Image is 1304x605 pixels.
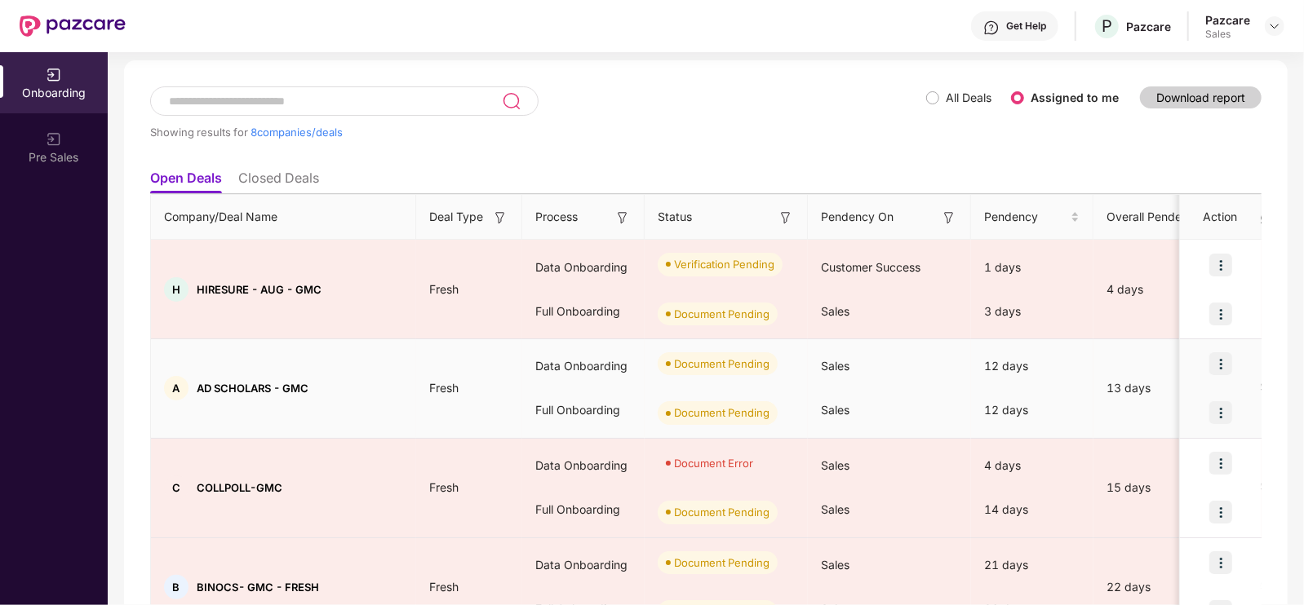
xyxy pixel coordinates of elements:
div: Document Pending [674,554,770,571]
div: H [164,277,189,302]
li: Closed Deals [238,170,319,193]
div: 13 days [1093,379,1232,397]
div: 12 days [971,388,1093,432]
div: Data Onboarding [522,344,645,388]
div: 14 days [971,488,1093,532]
img: icon [1209,401,1232,424]
img: icon [1209,501,1232,523]
img: icon [1209,551,1232,574]
div: Document Pending [674,306,770,322]
th: Action [1180,195,1262,240]
div: 15 days [1093,479,1232,497]
img: svg+xml;base64,PHN2ZyB3aWR0aD0iMTYiIGhlaWdodD0iMTYiIHZpZXdCb3g9IjAgMCAxNiAxNiIgZmlsbD0ibm9uZSIgeG... [614,210,631,226]
span: Sales [821,304,849,318]
label: All Deals [946,91,991,104]
span: Fresh [416,282,472,296]
img: svg+xml;base64,PHN2ZyB3aWR0aD0iMTYiIGhlaWdodD0iMTYiIHZpZXdCb3g9IjAgMCAxNiAxNiIgZmlsbD0ibm9uZSIgeG... [941,210,957,226]
span: COLLPOLL-GMC [197,481,282,494]
img: svg+xml;base64,PHN2ZyB3aWR0aD0iMTYiIGhlaWdodD0iMTYiIHZpZXdCb3g9IjAgMCAxNiAxNiIgZmlsbD0ibm9uZSIgeG... [492,210,508,226]
th: Overall Pendency [1093,195,1232,240]
span: AD SCHOLARS - GMC [197,382,308,395]
div: 22 days [1093,578,1232,596]
div: Document Pending [674,355,770,372]
span: Pendency On [821,208,894,226]
span: Sales [821,403,849,417]
button: Download report [1140,86,1262,108]
div: Data Onboarding [522,245,645,289]
span: Fresh [416,381,472,395]
label: Assigned to me [1031,91,1119,104]
span: Sales [821,558,849,572]
span: Fresh [416,480,472,494]
div: 4 days [1093,280,1232,298]
div: Pazcare [1205,12,1250,28]
div: Verification Pending [674,256,774,272]
div: Sales [1205,28,1250,41]
img: icon [1209,352,1232,375]
img: svg+xml;base64,PHN2ZyB3aWR0aD0iMjAiIGhlaWdodD0iMjAiIHZpZXdCb3g9IjAgMCAyMCAyMCIgZmlsbD0ibm9uZSIgeG... [46,67,62,83]
th: Pendency [971,195,1093,240]
img: icon [1209,452,1232,475]
span: Sales [821,359,849,373]
th: Company/Deal Name [151,195,416,240]
div: Document Error [674,455,753,471]
div: Data Onboarding [522,444,645,488]
span: P [1102,16,1112,36]
div: Full Onboarding [522,289,645,333]
span: Sales [821,458,849,472]
div: C [164,475,189,500]
li: Open Deals [150,170,222,193]
img: svg+xml;base64,PHN2ZyBpZD0iRHJvcGRvd24tMzJ4MzIiIHhtbG5zPSJodHRwOi8vd3d3LnczLm9yZy8yMDAwL3N2ZyIgd2... [1268,20,1281,33]
div: Showing results for [150,126,926,139]
div: 4 days [971,444,1093,488]
img: svg+xml;base64,PHN2ZyBpZD0iSGVscC0zMngzMiIgeG1sbnM9Imh0dHA6Ly93d3cudzMub3JnLzIwMDAvc3ZnIiB3aWR0aD... [983,20,1000,36]
span: HIRESURE - AUG - GMC [197,283,322,296]
span: Pendency [984,208,1067,226]
div: Full Onboarding [522,488,645,532]
span: BINOCS- GMC - FRESH [197,581,319,594]
img: svg+xml;base64,PHN2ZyB3aWR0aD0iMTYiIGhlaWdodD0iMTYiIHZpZXdCb3g9IjAgMCAxNiAxNiIgZmlsbD0ibm9uZSIgeG... [778,210,794,226]
span: Fresh [416,580,472,594]
div: Document Pending [674,404,770,421]
span: 8 companies/deals [251,126,343,139]
img: icon [1209,254,1232,276]
div: Document Pending [674,504,770,520]
img: New Pazcare Logo [20,15,126,37]
div: 21 days [971,543,1093,587]
span: Sales [821,502,849,516]
div: 1 days [971,245,1093,289]
div: Pazcare [1126,19,1171,34]
div: 12 days [971,344,1093,388]
div: Get Help [1006,20,1046,33]
span: Deal Type [429,208,483,226]
span: Status [658,208,692,226]
span: Customer Success [821,260,920,274]
span: Process [535,208,578,226]
div: A [164,376,189,400]
img: svg+xml;base64,PHN2ZyB3aWR0aD0iMjQiIGhlaWdodD0iMjUiIHZpZXdCb3g9IjAgMCAyNCAyNSIgZmlsbD0ibm9uZSIgeG... [502,91,521,111]
div: Full Onboarding [522,388,645,432]
div: 3 days [971,289,1093,333]
img: svg+xml;base64,PHN2ZyB3aWR0aD0iMjAiIGhlaWdodD0iMjAiIHZpZXdCb3g9IjAgMCAyMCAyMCIgZmlsbD0ibm9uZSIgeG... [46,131,62,148]
div: Data Onboarding [522,543,645,587]
img: icon [1209,302,1232,325]
div: B [164,575,189,599]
